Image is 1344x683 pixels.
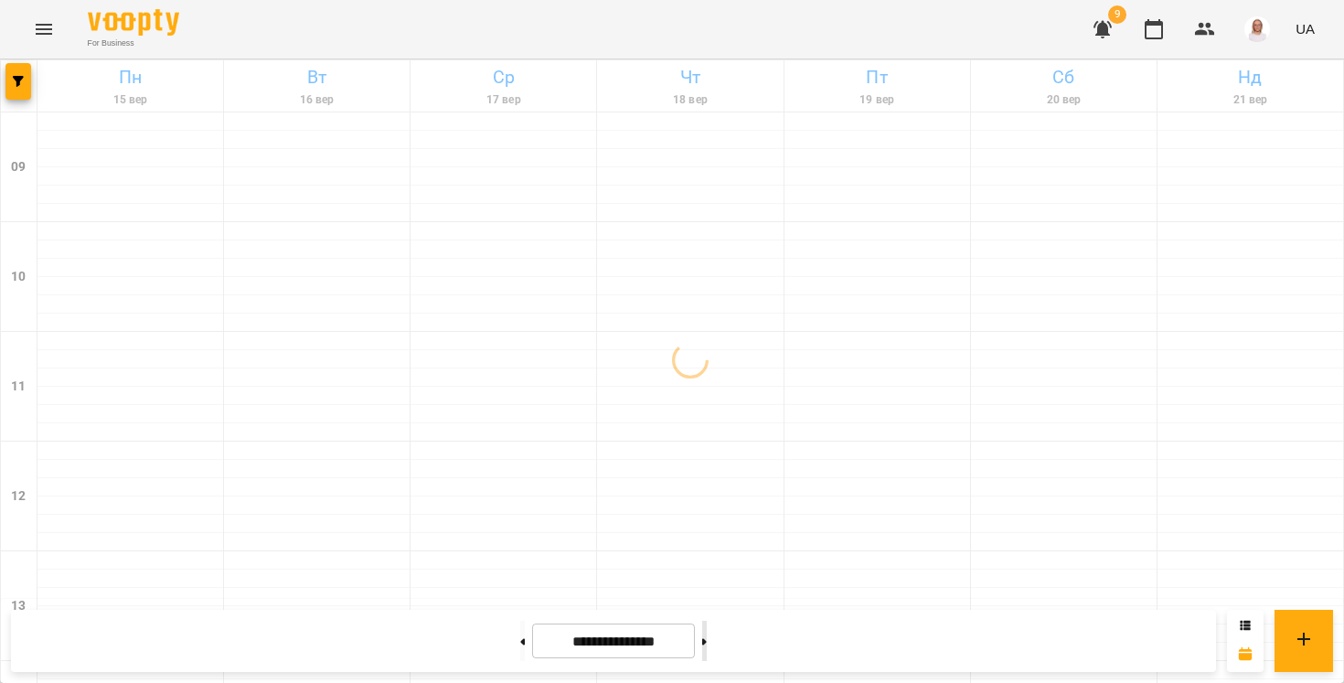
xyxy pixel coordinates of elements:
[413,91,593,109] h6: 17 вер
[227,63,407,91] h6: Вт
[88,9,179,36] img: Voopty Logo
[974,63,1154,91] h6: Сб
[40,91,220,109] h6: 15 вер
[11,157,26,177] h6: 09
[787,91,967,109] h6: 19 вер
[974,91,1154,109] h6: 20 вер
[40,63,220,91] h6: Пн
[1108,5,1126,24] span: 9
[413,63,593,91] h6: Ср
[1288,12,1322,46] button: UA
[1296,19,1315,38] span: UA
[1244,16,1270,42] img: 7b3448e7bfbed3bd7cdba0ed84700e25.png
[11,377,26,397] h6: 11
[787,63,967,91] h6: Пт
[88,37,179,49] span: For Business
[11,596,26,616] h6: 13
[1160,63,1340,91] h6: Нд
[600,63,780,91] h6: Чт
[227,91,407,109] h6: 16 вер
[1160,91,1340,109] h6: 21 вер
[22,7,66,51] button: Menu
[11,486,26,507] h6: 12
[11,267,26,287] h6: 10
[600,91,780,109] h6: 18 вер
